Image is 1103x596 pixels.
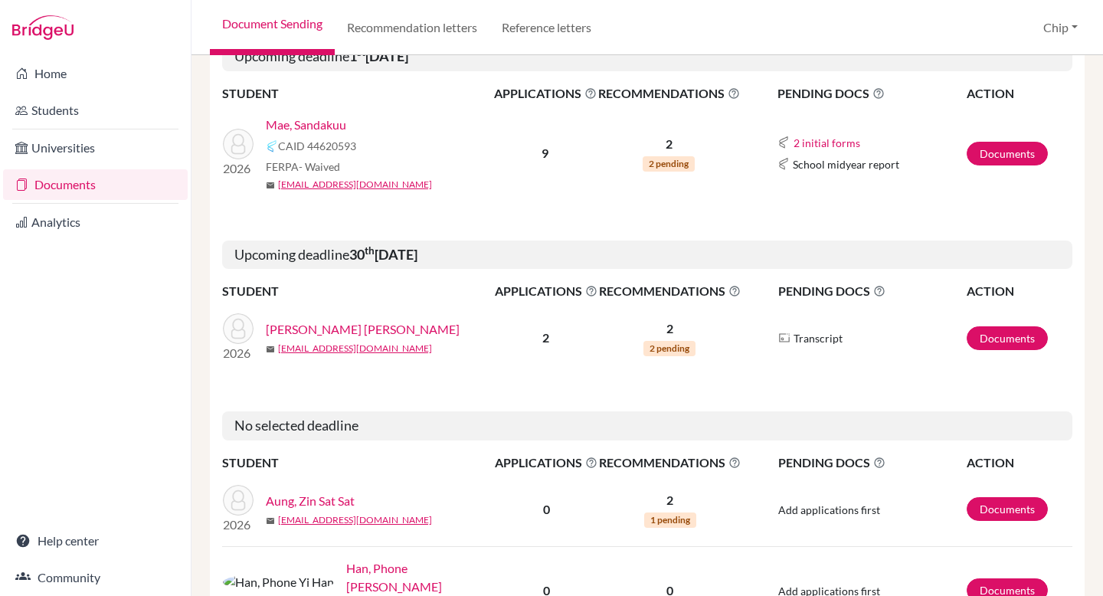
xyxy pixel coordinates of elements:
[3,58,188,89] a: Home
[266,492,355,510] a: Aung, Zin Sat Sat
[542,330,549,345] b: 2
[599,454,741,472] span: RECOMMENDATIONS
[278,342,432,355] a: [EMAIL_ADDRESS][DOMAIN_NAME]
[3,207,188,237] a: Analytics
[494,84,597,103] span: APPLICATIONS
[3,95,188,126] a: Students
[12,15,74,40] img: Bridge-U
[278,513,432,527] a: [EMAIL_ADDRESS][DOMAIN_NAME]
[543,502,550,516] b: 0
[967,326,1048,350] a: Documents
[3,562,188,593] a: Community
[644,512,696,528] span: 1 pending
[495,282,597,300] span: APPLICATIONS
[223,573,334,591] img: Han, Phone Yi Han
[223,344,254,362] p: 2026
[495,454,597,472] span: APPLICATIONS
[966,84,1072,103] th: ACTION
[222,42,1072,71] h5: Upcoming deadline
[266,116,346,134] a: Mae, Sandakuu
[794,330,843,346] span: Transcript
[299,160,340,173] span: - Waived
[966,281,1072,301] th: ACTION
[3,169,188,200] a: Documents
[222,281,494,301] th: STUDENT
[266,181,275,190] span: mail
[223,129,254,159] img: Mae, Sandakuu
[793,156,899,172] span: School midyear report
[598,135,740,153] p: 2
[778,454,965,472] span: PENDING DOCS
[266,140,278,152] img: Common App logo
[3,526,188,556] a: Help center
[278,178,432,192] a: [EMAIL_ADDRESS][DOMAIN_NAME]
[365,244,375,257] sup: th
[643,156,695,172] span: 2 pending
[266,320,460,339] a: [PERSON_NAME] [PERSON_NAME]
[222,241,1072,270] h5: Upcoming deadline
[349,47,408,64] b: 1 [DATE]
[222,84,493,103] th: STUDENT
[222,453,494,473] th: STUDENT
[599,319,741,338] p: 2
[3,133,188,163] a: Universities
[778,282,965,300] span: PENDING DOCS
[599,282,741,300] span: RECOMMENDATIONS
[223,516,254,534] p: 2026
[223,313,254,344] img: Linn, Hnin Yati Miley
[777,84,965,103] span: PENDING DOCS
[967,142,1048,165] a: Documents
[599,491,741,509] p: 2
[223,485,254,516] img: Aung, Zin Sat Sat
[777,136,790,149] img: Common App logo
[777,158,790,170] img: Common App logo
[793,134,861,152] button: 2 initial forms
[598,84,740,103] span: RECOMMENDATIONS
[278,138,356,154] span: CAID 44620593
[542,146,548,160] b: 9
[223,159,254,178] p: 2026
[266,345,275,354] span: mail
[266,516,275,526] span: mail
[966,453,1072,473] th: ACTION
[222,411,1072,440] h5: No selected deadline
[778,503,880,516] span: Add applications first
[778,332,790,344] img: Parchments logo
[643,341,696,356] span: 2 pending
[346,559,505,596] a: Han, Phone [PERSON_NAME]
[266,159,340,175] span: FERPA
[1036,13,1085,42] button: Chip
[967,497,1048,521] a: Documents
[349,246,417,263] b: 30 [DATE]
